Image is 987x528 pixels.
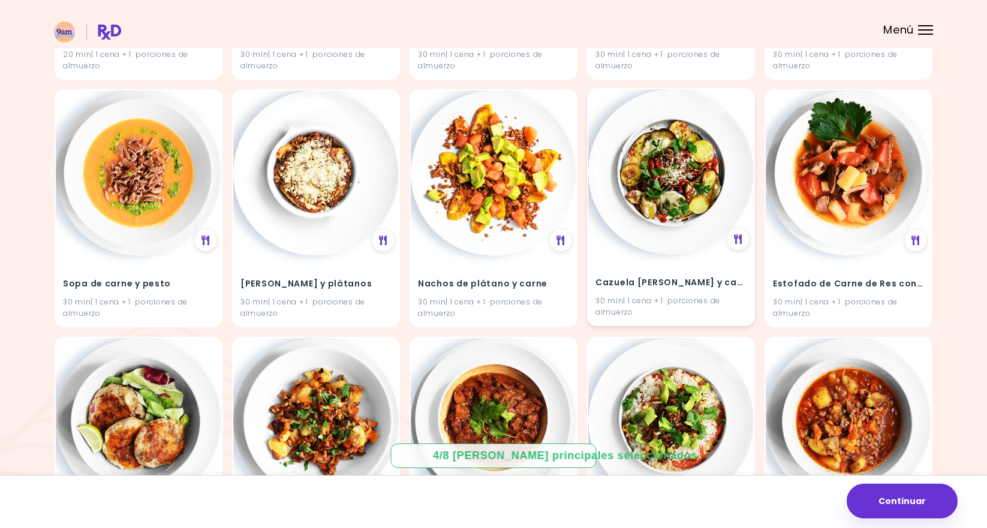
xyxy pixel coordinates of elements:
[418,274,569,294] h4: Nachos de plátano y carne
[418,48,569,71] div: 30 min | 1 cena + 1 porciones de almuerzo
[240,48,392,71] div: 30 min | 1 cena + 1 porciones de almuerzo
[847,484,958,518] button: Continuar
[63,274,214,294] h4: Sopa de carne y pesto
[372,230,394,251] div: Ver el plan de alimentación
[773,295,924,318] div: 30 min | 1 cena + 1 porciones de almuerzo
[54,22,121,43] img: RxDiet
[63,295,214,318] div: 30 min | 1 cena + 1 porciones de almuerzo
[595,273,747,292] h4: Cazuela de papas y carne de res
[240,274,392,294] h4: Lasaña de carne y plátanos
[550,230,571,251] div: Ver el plan de alimentación
[195,230,216,251] div: Ver el plan de alimentación
[433,448,554,463] div: 4 / 8 [PERSON_NAME] principales seleccionados
[595,294,747,317] div: 30 min | 1 cena + 1 porciones de almuerzo
[418,295,569,318] div: 30 min | 1 cena + 1 porciones de almuerzo
[240,295,392,318] div: 30 min | 1 cena + 1 porciones de almuerzo
[595,48,747,71] div: 30 min | 1 cena + 1 porciones de almuerzo
[905,230,926,251] div: Ver el plan de alimentación
[727,228,749,250] div: Ver el plan de alimentación
[773,274,924,294] h4: Estofado de Carne de Res con champiñones y papas
[773,48,924,71] div: 30 min | 1 cena + 1 porciones de almuerzo
[63,48,214,71] div: 20 min | 1 cena + 1 porciones de almuerzo
[883,25,914,35] span: Menú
